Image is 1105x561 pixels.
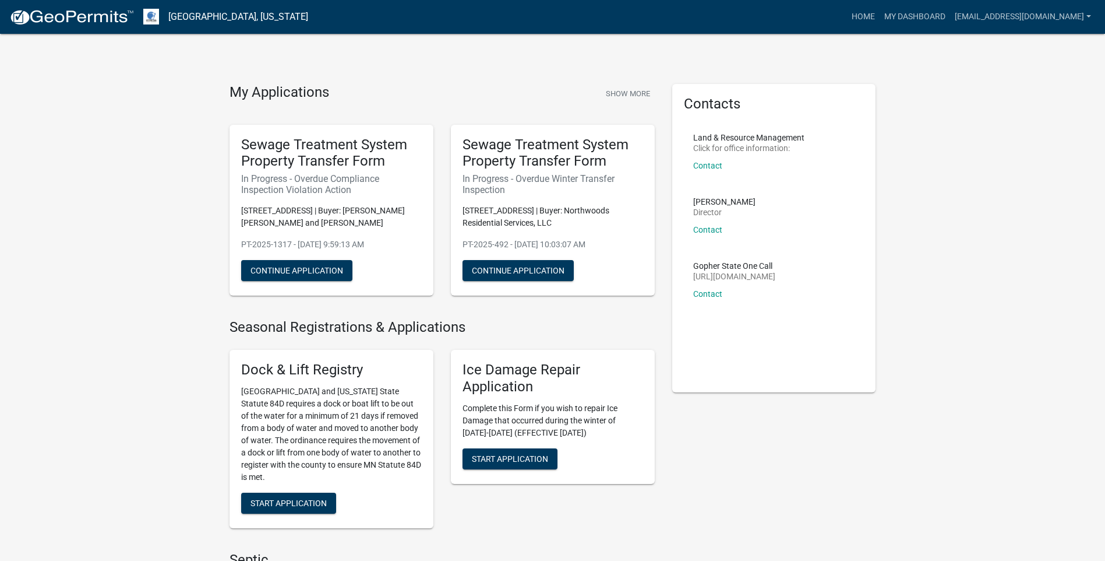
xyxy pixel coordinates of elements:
a: Contact [693,161,722,170]
h5: Dock & Lift Registry [241,362,422,378]
h6: In Progress - Overdue Compliance Inspection Violation Action [241,173,422,195]
a: Contact [693,225,722,234]
p: Click for office information: [693,144,804,152]
p: [URL][DOMAIN_NAME] [693,272,775,280]
h4: My Applications [230,84,329,101]
button: Start Application [463,448,557,469]
a: My Dashboard [880,6,950,28]
a: [GEOGRAPHIC_DATA], [US_STATE] [168,7,308,27]
p: PT-2025-492 - [DATE] 10:03:07 AM [463,239,643,251]
a: [EMAIL_ADDRESS][DOMAIN_NAME] [950,6,1096,28]
a: Home [847,6,880,28]
p: Gopher State One Call [693,262,775,270]
h6: In Progress - Overdue Winter Transfer Inspection [463,173,643,195]
p: [GEOGRAPHIC_DATA] and [US_STATE] State Statute 84D requires a dock or boat lift to be out of the ... [241,385,422,483]
button: Continue Application [463,260,574,281]
h5: Sewage Treatment System Property Transfer Form [241,136,422,170]
h4: Seasonal Registrations & Applications [230,319,655,336]
p: Director [693,208,756,216]
p: [STREET_ADDRESS] | Buyer: Northwoods Residential Services, LLC [463,205,643,229]
h5: Ice Damage Repair Application [463,362,643,395]
p: PT-2025-1317 - [DATE] 9:59:13 AM [241,239,422,251]
p: [STREET_ADDRESS] | Buyer: [PERSON_NAME] [PERSON_NAME] and [PERSON_NAME] [241,205,422,229]
span: Start Application [472,454,548,463]
span: Start Application [250,499,327,508]
button: Show More [601,84,655,103]
button: Continue Application [241,260,352,281]
img: Otter Tail County, Minnesota [143,9,159,24]
p: Land & Resource Management [693,134,804,142]
button: Start Application [241,493,336,514]
a: Contact [693,289,722,299]
p: Complete this Form if you wish to repair Ice Damage that occurred during the winter of [DATE]-[DA... [463,402,643,439]
h5: Contacts [684,96,864,113]
p: [PERSON_NAME] [693,198,756,206]
h5: Sewage Treatment System Property Transfer Form [463,136,643,170]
